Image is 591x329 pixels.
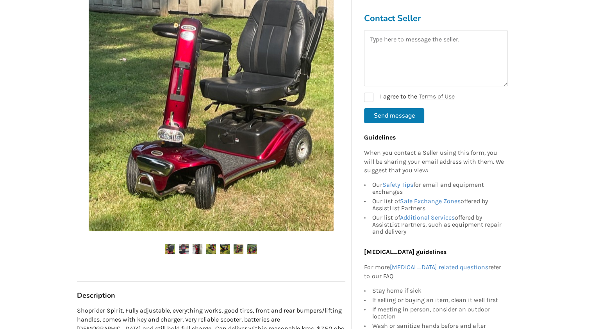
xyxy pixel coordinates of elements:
b: Guidelines [364,134,395,141]
img: scooter-scooter-mobility-maple ridge-assistlist-listing [165,244,175,254]
h3: Contact Seller [364,13,508,24]
b: [MEDICAL_DATA] guidelines [364,249,446,256]
div: Our for email and equipment exchanges [372,182,504,197]
a: [MEDICAL_DATA] related questions [389,263,488,271]
label: I agree to the [364,93,454,102]
img: scooter-scooter-mobility-maple ridge-assistlist-listing [206,244,216,254]
div: Stay home if sick [372,287,504,295]
div: If meeting in person, consider an outdoor location [372,305,504,321]
p: For more refer to our FAQ [364,263,504,281]
img: scooter-scooter-mobility-maple ridge-assistlist-listing [247,244,257,254]
div: Our list of offered by AssistList Partners, such as equipment repair and delivery [372,213,504,236]
img: scooter-scooter-mobility-maple ridge-assistlist-listing [220,244,230,254]
a: Safe Exchange Zones [400,198,460,205]
div: If selling or buying an item, clean it well first [372,295,504,305]
a: Terms of Use [418,93,454,100]
p: When you contact a Seller using this form, you will be sharing your email address with them. We s... [364,148,504,175]
a: Safety Tips [382,181,413,189]
div: Our list of offered by AssistList Partners [372,197,504,213]
img: scooter-scooter-mobility-maple ridge-assistlist-listing [179,244,189,254]
img: scooter-scooter-mobility-maple ridge-assistlist-listing [234,244,243,254]
h3: Description [77,291,345,300]
img: scooter-scooter-mobility-maple ridge-assistlist-listing [193,244,202,254]
button: Send message [364,108,424,123]
a: Additional Services [400,214,454,222]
